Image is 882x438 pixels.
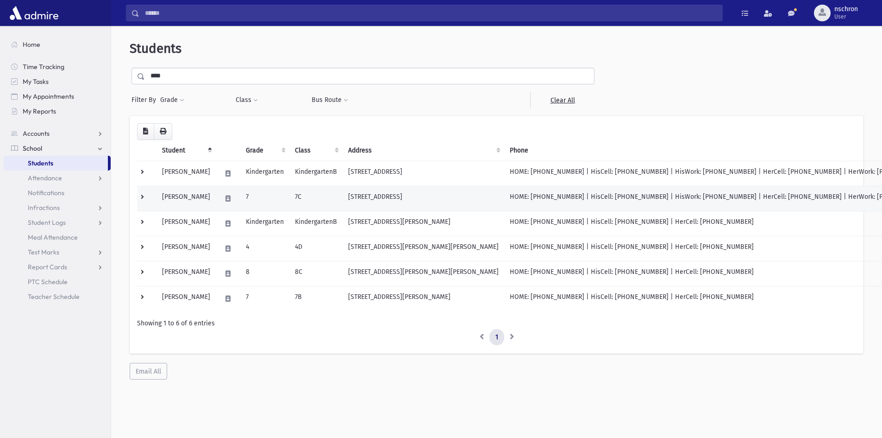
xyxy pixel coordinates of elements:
[7,4,61,22] img: AdmirePro
[28,218,66,227] span: Student Logs
[489,329,504,346] a: 1
[240,140,289,161] th: Grade: activate to sort column ascending
[28,189,64,197] span: Notifications
[240,161,289,186] td: Kindergarten
[343,140,504,161] th: Address: activate to sort column ascending
[235,92,258,108] button: Class
[4,260,111,274] a: Report Cards
[156,286,216,311] td: [PERSON_NAME]
[4,104,111,119] a: My Reports
[156,211,216,236] td: [PERSON_NAME]
[240,261,289,286] td: 8
[289,236,343,261] td: 4D
[130,363,167,380] button: Email All
[343,236,504,261] td: [STREET_ADDRESS][PERSON_NAME][PERSON_NAME]
[311,92,349,108] button: Bus Route
[156,236,216,261] td: [PERSON_NAME]
[289,161,343,186] td: KindergartenB
[289,211,343,236] td: KindergartenB
[4,126,111,141] a: Accounts
[4,37,111,52] a: Home
[160,92,185,108] button: Grade
[4,215,111,230] a: Student Logs
[139,5,722,21] input: Search
[4,171,111,185] a: Attendance
[4,245,111,260] a: Test Marks
[4,274,111,289] a: PTC Schedule
[343,261,504,286] td: [STREET_ADDRESS][PERSON_NAME][PERSON_NAME]
[289,286,343,311] td: 7B
[154,123,172,140] button: Print
[289,140,343,161] th: Class: activate to sort column ascending
[240,236,289,261] td: 4
[23,129,50,138] span: Accounts
[530,92,594,108] a: Clear All
[23,92,74,101] span: My Appointments
[343,211,504,236] td: [STREET_ADDRESS][PERSON_NAME]
[289,261,343,286] td: 8C
[4,230,111,245] a: Meal Attendance
[130,41,181,56] span: Students
[343,186,504,211] td: [STREET_ADDRESS]
[156,186,216,211] td: [PERSON_NAME]
[23,107,56,115] span: My Reports
[23,40,40,49] span: Home
[28,248,59,256] span: Test Marks
[240,186,289,211] td: 7
[137,318,856,328] div: Showing 1 to 6 of 6 entries
[156,140,216,161] th: Student: activate to sort column descending
[343,286,504,311] td: [STREET_ADDRESS][PERSON_NAME]
[834,6,858,13] span: nschron
[137,123,154,140] button: CSV
[4,156,108,171] a: Students
[28,292,80,301] span: Teacher Schedule
[343,161,504,186] td: [STREET_ADDRESS]
[23,63,64,71] span: Time Tracking
[834,13,858,20] span: User
[240,211,289,236] td: Kindergarten
[28,203,60,212] span: Infractions
[240,286,289,311] td: 7
[28,233,78,241] span: Meal Attendance
[156,161,216,186] td: [PERSON_NAME]
[28,278,68,286] span: PTC Schedule
[4,74,111,89] a: My Tasks
[289,186,343,211] td: 7C
[4,141,111,156] a: School
[131,95,160,105] span: Filter By
[23,77,49,86] span: My Tasks
[4,200,111,215] a: Infractions
[28,263,67,271] span: Report Cards
[23,144,42,152] span: School
[28,174,62,182] span: Attendance
[4,289,111,304] a: Teacher Schedule
[4,59,111,74] a: Time Tracking
[28,159,53,167] span: Students
[4,185,111,200] a: Notifications
[156,261,216,286] td: [PERSON_NAME]
[4,89,111,104] a: My Appointments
